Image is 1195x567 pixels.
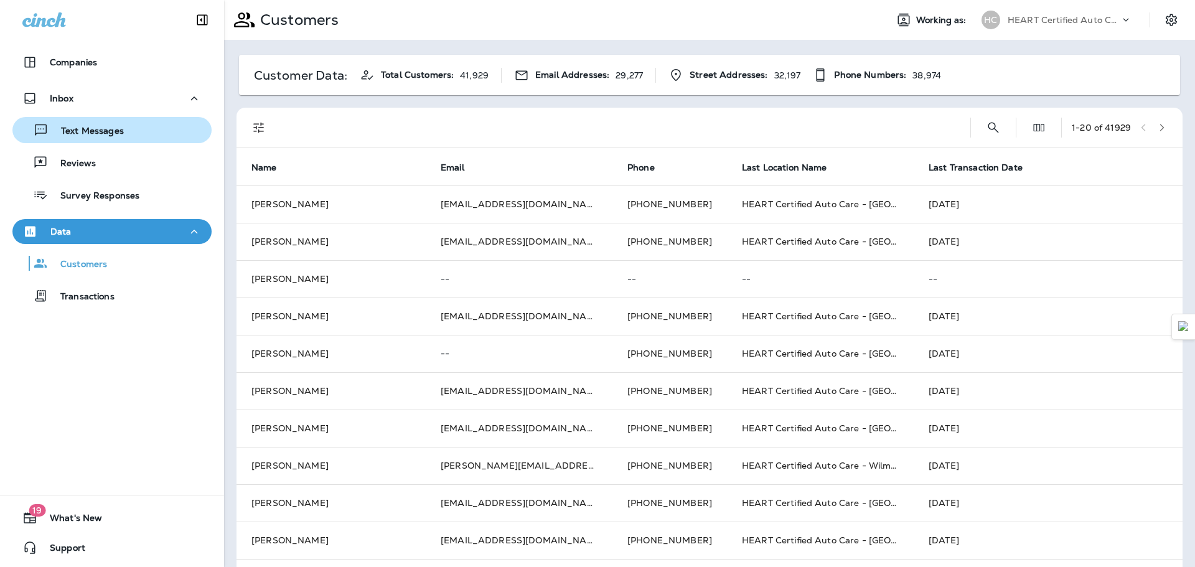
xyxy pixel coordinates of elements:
span: Total Customers: [381,70,454,80]
span: HEART Certified Auto Care - [GEOGRAPHIC_DATA] [742,423,965,434]
td: [DATE] [914,223,1183,260]
button: Transactions [12,283,212,309]
td: [PERSON_NAME] [237,260,426,298]
button: Companies [12,50,212,75]
td: [EMAIL_ADDRESS][DOMAIN_NAME] [426,372,612,410]
button: Customers [12,250,212,276]
td: [PERSON_NAME] [237,223,426,260]
td: [PERSON_NAME] [237,484,426,522]
td: [PHONE_NUMBER] [612,522,727,559]
td: [EMAIL_ADDRESS][DOMAIN_NAME] [426,484,612,522]
button: Inbox [12,86,212,111]
p: Inbox [50,93,73,103]
td: [PERSON_NAME] [237,335,426,372]
td: [PHONE_NUMBER] [612,410,727,447]
p: -- [627,274,712,284]
td: [PHONE_NUMBER] [612,335,727,372]
span: HEART Certified Auto Care - [GEOGRAPHIC_DATA] [742,311,965,322]
span: What's New [37,513,102,528]
span: Last Transaction Date [929,162,1023,173]
td: [DATE] [914,484,1183,522]
span: Last Transaction Date [929,162,1039,173]
p: -- [929,274,1168,284]
td: [DATE] [914,410,1183,447]
td: [PHONE_NUMBER] [612,298,727,335]
button: Settings [1160,9,1183,31]
p: -- [441,349,597,358]
p: Survey Responses [48,190,139,202]
td: [EMAIL_ADDRESS][DOMAIN_NAME] [426,410,612,447]
button: Edit Fields [1026,115,1051,140]
span: HEART Certified Auto Care - [GEOGRAPHIC_DATA] [742,535,965,546]
div: 1 - 20 of 41929 [1072,123,1131,133]
span: Last Location Name [742,162,827,173]
button: Survey Responses [12,182,212,208]
td: [PHONE_NUMBER] [612,372,727,410]
td: [PHONE_NUMBER] [612,447,727,484]
button: 19What's New [12,505,212,530]
span: Phone [627,162,671,173]
p: Text Messages [49,126,124,138]
td: [DATE] [914,447,1183,484]
p: 41,929 [460,70,489,80]
td: [PHONE_NUMBER] [612,484,727,522]
td: [DATE] [914,185,1183,223]
td: [DATE] [914,372,1183,410]
span: Street Addresses: [690,70,767,80]
button: Search Customers [981,115,1006,140]
span: HEART Certified Auto Care - [GEOGRAPHIC_DATA] [742,236,965,247]
button: Support [12,535,212,560]
p: Customers [48,259,107,271]
td: [PERSON_NAME] [237,185,426,223]
p: Reviews [48,158,96,170]
span: HEART Certified Auto Care - [GEOGRAPHIC_DATA] [742,497,965,508]
p: Transactions [48,291,115,303]
div: HC [982,11,1000,29]
button: Text Messages [12,117,212,143]
p: -- [441,274,597,284]
span: Working as: [916,15,969,26]
td: [PERSON_NAME] [237,410,426,447]
span: Email [441,162,464,173]
span: Email Addresses: [535,70,609,80]
td: [PERSON_NAME] [237,522,426,559]
p: Customers [255,11,339,29]
span: 19 [29,504,45,517]
p: 38,974 [912,70,941,80]
td: [PERSON_NAME] [237,447,426,484]
td: [EMAIL_ADDRESS][DOMAIN_NAME] [426,298,612,335]
button: Collapse Sidebar [185,7,220,32]
span: HEART Certified Auto Care - [GEOGRAPHIC_DATA] [742,199,965,210]
td: [EMAIL_ADDRESS][DOMAIN_NAME] [426,522,612,559]
td: [PHONE_NUMBER] [612,223,727,260]
span: Phone Numbers: [834,70,906,80]
span: Support [37,543,85,558]
span: HEART Certified Auto Care - [GEOGRAPHIC_DATA] [742,385,965,396]
td: [DATE] [914,335,1183,372]
p: Data [50,227,72,237]
p: -- [742,274,899,284]
p: 32,197 [774,70,801,80]
img: Detect Auto [1178,321,1189,332]
td: [PERSON_NAME] [237,298,426,335]
td: [DATE] [914,522,1183,559]
span: Name [251,162,277,173]
span: Phone [627,162,655,173]
span: HEART Certified Auto Care - [GEOGRAPHIC_DATA] [742,348,965,359]
td: [PERSON_NAME] [237,372,426,410]
p: Customer Data: [254,70,347,80]
td: [DATE] [914,298,1183,335]
button: Reviews [12,149,212,176]
button: Data [12,219,212,244]
span: HEART Certified Auto Care - Wilmette [742,460,909,471]
span: Email [441,162,480,173]
span: Last Location Name [742,162,843,173]
span: Name [251,162,293,173]
p: Companies [50,57,97,67]
td: [PERSON_NAME][EMAIL_ADDRESS][PERSON_NAME][DOMAIN_NAME] [426,447,612,484]
p: HEART Certified Auto Care [1008,15,1120,25]
button: Filters [246,115,271,140]
td: [PHONE_NUMBER] [612,185,727,223]
p: 29,277 [616,70,643,80]
td: [EMAIL_ADDRESS][DOMAIN_NAME] [426,223,612,260]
